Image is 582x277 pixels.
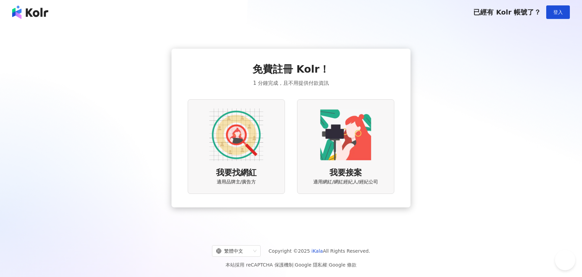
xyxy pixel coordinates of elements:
a: iKala [312,248,323,254]
span: 適用品牌主/廣告方 [217,179,256,185]
img: logo [12,5,48,19]
div: 繁體中文 [216,246,250,256]
span: Copyright © 2025 All Rights Reserved. [269,247,370,255]
iframe: Help Scout Beacon - Open [555,250,575,270]
span: 本站採用 reCAPTCHA 保護機制 [226,261,356,269]
a: Google 條款 [329,262,356,268]
button: 登入 [546,5,570,19]
span: 適用網紅/網紅經紀人/經紀公司 [313,179,378,185]
span: 1 分鐘完成，且不用提供付款資訊 [253,79,329,87]
span: | [293,262,295,268]
img: KOL identity option [319,108,373,162]
span: 我要找網紅 [216,167,257,179]
img: AD identity option [209,108,263,162]
span: 登入 [553,9,563,15]
span: 免費註冊 Kolr！ [253,62,330,76]
span: 我要接案 [329,167,362,179]
span: | [327,262,329,268]
span: 已經有 Kolr 帳號了？ [473,8,541,16]
a: Google 隱私權 [295,262,327,268]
